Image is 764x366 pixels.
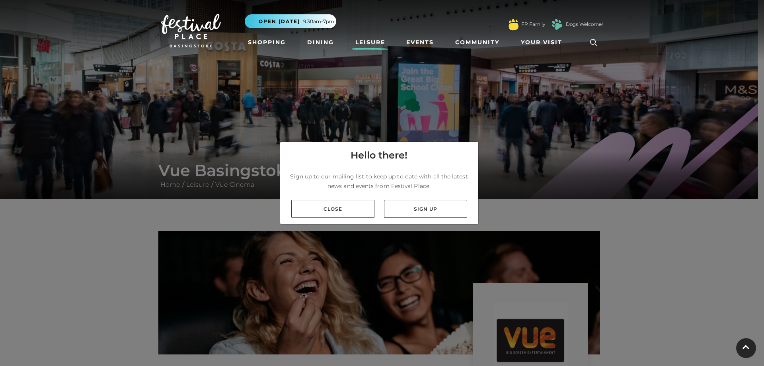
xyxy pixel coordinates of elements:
[521,21,545,28] a: FP Family
[286,172,472,191] p: Sign up to our mailing list to keep up to date with all the latest news and events from Festival ...
[384,200,467,218] a: Sign up
[351,148,407,162] h4: Hello there!
[352,35,388,50] a: Leisure
[566,21,603,28] a: Dogs Welcome!
[521,38,562,47] span: Your Visit
[259,18,300,25] span: Open [DATE]
[291,200,374,218] a: Close
[161,14,221,47] img: Festival Place Logo
[403,35,437,50] a: Events
[245,14,336,28] button: Open [DATE] 9.30am-7pm
[304,35,337,50] a: Dining
[452,35,503,50] a: Community
[518,35,569,50] a: Your Visit
[245,35,289,50] a: Shopping
[303,18,334,25] span: 9.30am-7pm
